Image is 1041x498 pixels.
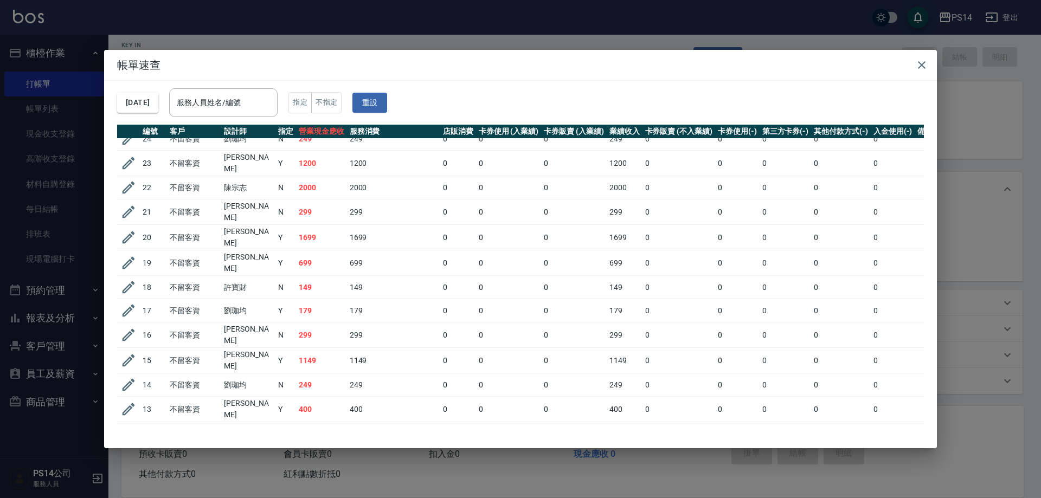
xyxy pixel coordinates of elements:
td: 0 [811,322,871,348]
td: 0 [440,127,476,151]
td: 0 [760,250,812,276]
td: 0 [541,176,607,199]
td: 0 [811,151,871,176]
td: 149 [296,276,347,299]
th: 第三方卡券(-) [760,125,812,139]
td: 0 [811,299,871,322]
td: [PERSON_NAME] [221,250,275,276]
button: 指定 [288,92,312,113]
td: 400 [296,422,347,448]
td: 19 [140,250,167,276]
td: 0 [871,422,915,448]
td: 0 [440,250,476,276]
h2: 帳單速查 [104,50,937,80]
td: 1200 [607,151,642,176]
td: 400 [347,422,440,448]
th: 客戶 [167,125,221,139]
th: 卡券使用(-) [715,125,760,139]
td: 0 [871,276,915,299]
td: 0 [760,225,812,250]
td: 0 [440,397,476,422]
td: 0 [871,322,915,348]
td: Y [275,225,296,250]
td: 0 [642,199,715,225]
td: 23 [140,151,167,176]
td: 0 [715,397,760,422]
th: 卡券使用 (入業績) [476,125,542,139]
td: 2000 [607,176,642,199]
td: 不留客資 [167,127,221,151]
td: [PERSON_NAME] [221,225,275,250]
td: [PERSON_NAME] [221,322,275,348]
td: 22 [140,176,167,199]
td: 0 [715,322,760,348]
td: 0 [811,127,871,151]
td: 0 [715,127,760,151]
td: 249 [347,127,440,151]
td: 0 [871,299,915,322]
td: 0 [811,397,871,422]
td: Y [275,151,296,176]
td: 0 [871,199,915,225]
td: 0 [760,422,812,448]
th: 指定 [275,125,296,139]
td: Y [275,250,296,276]
td: 0 [642,127,715,151]
th: 入金使用(-) [871,125,915,139]
td: 陳宗志 [221,176,275,199]
th: 備註 [915,125,935,139]
td: 0 [541,250,607,276]
td: 1200 [296,151,347,176]
td: 0 [871,397,915,422]
td: 0 [476,397,542,422]
td: 0 [871,250,915,276]
td: 249 [607,373,642,397]
td: 0 [715,176,760,199]
td: 299 [296,199,347,225]
td: 400 [607,397,642,422]
td: 0 [642,299,715,322]
td: 18 [140,276,167,299]
td: 0 [642,250,715,276]
td: 劉珈均 [221,373,275,397]
td: 0 [476,299,542,322]
td: 0 [541,151,607,176]
td: N [275,176,296,199]
td: 0 [642,422,715,448]
td: 0 [476,225,542,250]
td: N [275,373,296,397]
td: 179 [296,299,347,322]
td: 0 [541,373,607,397]
td: 0 [541,276,607,299]
td: 0 [760,348,812,373]
td: 1200 [347,151,440,176]
td: 0 [476,322,542,348]
td: 400 [607,422,642,448]
td: 2000 [347,176,440,199]
td: 不留客資 [167,422,221,448]
td: 13 [140,397,167,422]
td: 24 [140,127,167,151]
td: 699 [347,250,440,276]
td: N [275,127,296,151]
td: Y [275,299,296,322]
td: 1699 [607,225,642,250]
td: 179 [607,299,642,322]
td: 0 [715,348,760,373]
td: [PERSON_NAME] [221,151,275,176]
td: 0 [871,348,915,373]
td: 0 [440,151,476,176]
td: N [275,322,296,348]
td: 0 [760,397,812,422]
th: 編號 [140,125,167,139]
td: 0 [642,276,715,299]
td: 不留客資 [167,299,221,322]
th: 營業現金應收 [296,125,347,139]
td: 249 [607,127,642,151]
td: 0 [871,127,915,151]
td: 16 [140,322,167,348]
button: [DATE] [117,93,158,113]
td: 0 [760,151,812,176]
td: 0 [760,176,812,199]
th: 店販消費 [440,125,476,139]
